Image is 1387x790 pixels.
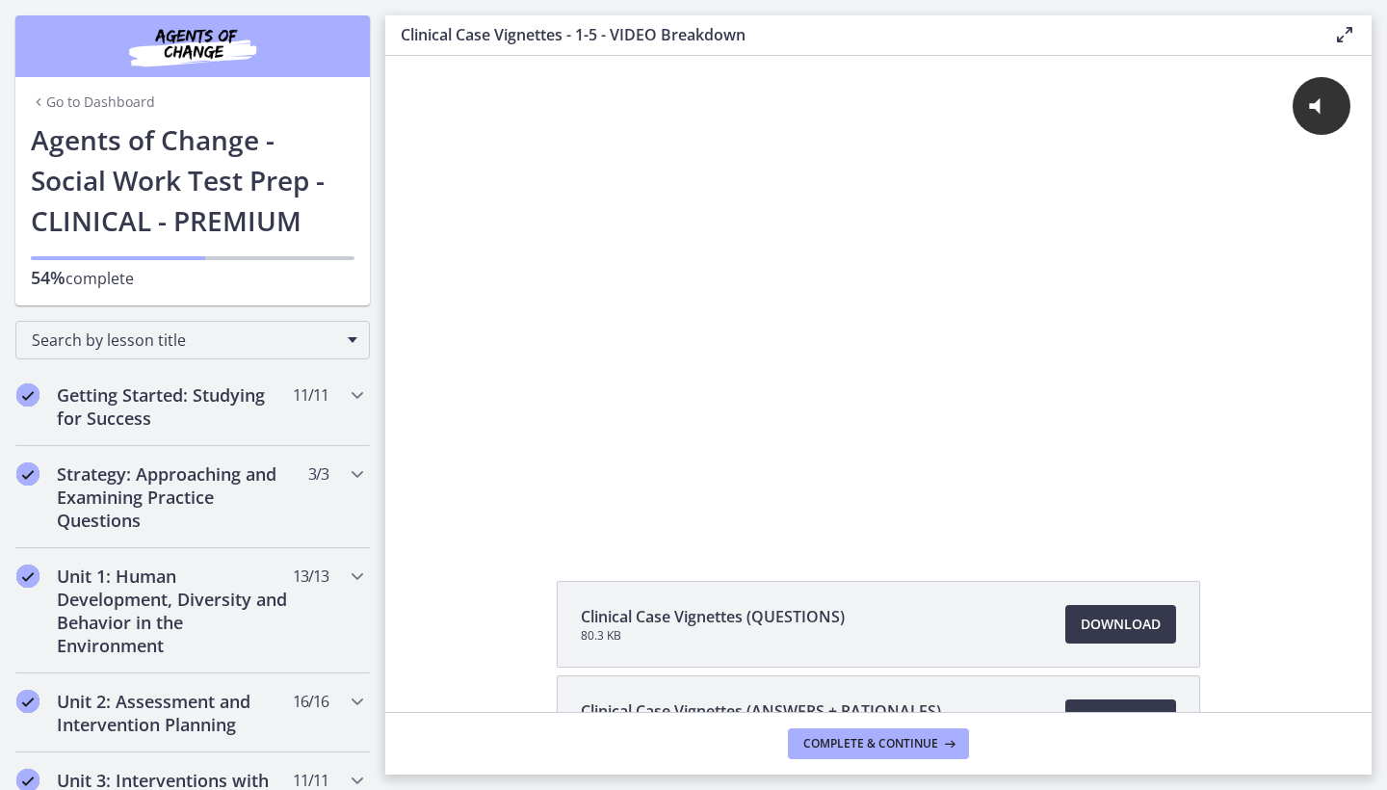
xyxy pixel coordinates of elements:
span: Complete & continue [803,736,938,751]
a: Go to Dashboard [31,92,155,112]
span: Clinical Case Vignettes (QUESTIONS) [581,605,845,628]
div: Search by lesson title [15,321,370,359]
span: 16 / 16 [293,690,328,713]
h2: Strategy: Approaching and Examining Practice Questions [57,462,292,532]
i: Completed [16,565,39,588]
span: 13 / 13 [293,565,328,588]
img: Agents of Change Social Work Test Prep [77,23,308,69]
h2: Unit 1: Human Development, Diversity and Behavior in the Environment [57,565,292,657]
span: 3 / 3 [308,462,328,486]
i: Completed [16,690,39,713]
a: Download [1065,699,1176,738]
h1: Agents of Change - Social Work Test Prep - CLINICAL - PREMIUM [31,119,354,241]
h2: Unit 2: Assessment and Intervention Planning [57,690,292,736]
span: Clinical Case Vignettes (ANSWERS + RATIONALES) [581,699,941,723]
span: 54% [31,266,65,289]
h3: Clinical Case Vignettes - 1-5 - VIDEO Breakdown [401,23,1302,46]
span: Download [1081,707,1161,730]
span: 80.3 KB [581,628,845,644]
i: Completed [16,383,39,407]
button: Complete & continue [788,728,969,759]
iframe: Video Lesson [385,56,1372,537]
span: 11 / 11 [293,383,328,407]
span: Download [1081,613,1161,636]
p: complete [31,266,354,290]
h2: Getting Started: Studying for Success [57,383,292,430]
span: Search by lesson title [32,329,338,351]
a: Download [1065,605,1176,644]
i: Completed [16,462,39,486]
